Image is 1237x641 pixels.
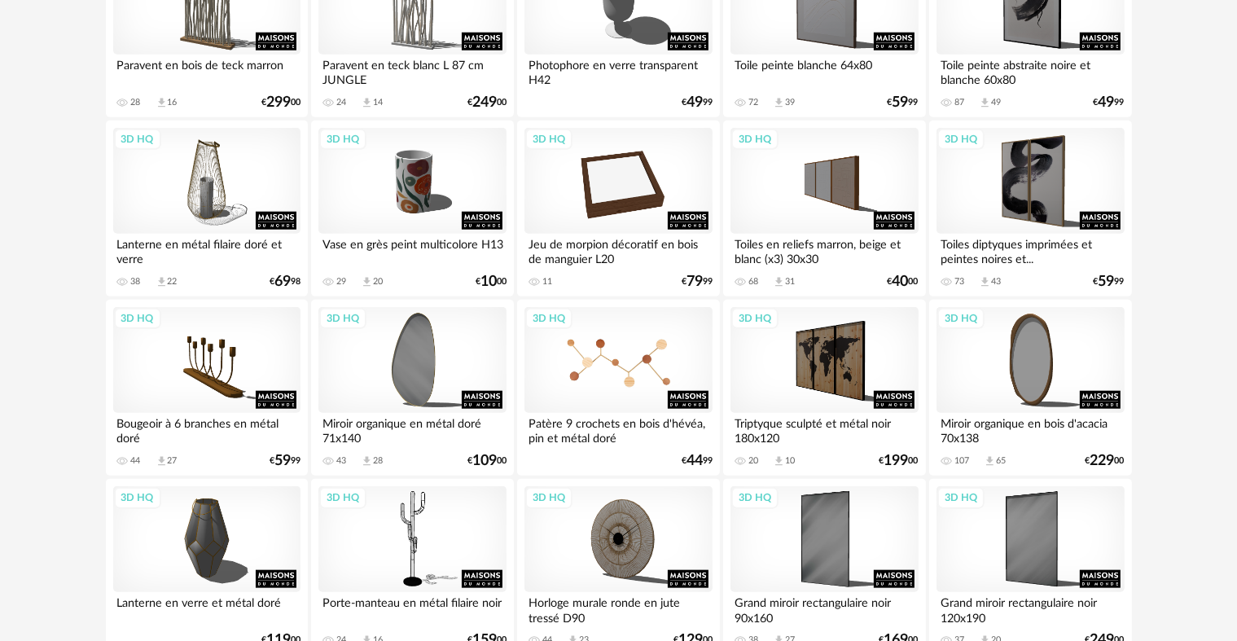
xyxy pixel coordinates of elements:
div: Patère 9 crochets en bois d'hévéa, pin et métal doré [524,413,712,446]
span: Download icon [361,455,373,468]
span: 109 [472,455,497,467]
span: 69 [274,276,291,288]
span: 44 [686,455,703,467]
a: 3D HQ Miroir organique en bois d'acacia 70x138 107 Download icon 65 €22900 [929,300,1131,476]
div: 3D HQ [114,308,161,329]
div: 29 [336,276,346,288]
span: 299 [266,97,291,108]
div: 39 [785,97,795,108]
span: 59 [893,97,909,108]
span: Download icon [979,276,991,288]
div: 20 [748,455,758,467]
div: Porte-manteau en métal filaire noir [318,592,506,625]
div: 20 [373,276,383,288]
span: 79 [686,276,703,288]
div: € 99 [682,97,713,108]
div: Photophore en verre transparent H42 [524,55,712,87]
a: 3D HQ Toiles en reliefs marron, beige et blanc (x3) 30x30 68 Download icon 31 €4000 [723,121,925,296]
span: Download icon [361,276,373,288]
div: Bougeoir à 6 branches en métal doré [113,413,300,446]
div: 68 [748,276,758,288]
div: € 98 [270,276,300,288]
div: 3D HQ [319,487,366,508]
a: 3D HQ Toiles diptyques imprimées et peintes noires et... 73 Download icon 43 €5999 [929,121,1131,296]
div: 3D HQ [937,308,985,329]
div: € 00 [1086,455,1125,467]
div: 28 [373,455,383,467]
div: € 00 [467,97,507,108]
div: Vase en grès peint multicolore H13 [318,234,506,266]
div: € 99 [1094,276,1125,288]
a: 3D HQ Patère 9 crochets en bois d'hévéa, pin et métal doré €4499 [517,300,719,476]
div: 11 [542,276,552,288]
div: € 99 [270,455,300,467]
span: 40 [893,276,909,288]
div: Miroir organique en métal doré 71x140 [318,413,506,446]
div: € 00 [879,455,919,467]
div: Toile peinte abstraite noire et blanche 60x80 [937,55,1124,87]
div: € 00 [261,97,300,108]
div: Grand miroir rectangulaire noir 120x190 [937,592,1124,625]
div: Triptyque sculpté et métal noir 180x120 [730,413,918,446]
span: 49 [1099,97,1115,108]
div: 73 [954,276,964,288]
div: 43 [336,455,346,467]
div: 3D HQ [731,487,779,508]
div: Lanterne en verre et métal doré [113,592,300,625]
div: 3D HQ [731,308,779,329]
div: € 99 [888,97,919,108]
div: 24 [336,97,346,108]
div: 3D HQ [525,129,572,150]
a: 3D HQ Vase en grès peint multicolore H13 29 Download icon 20 €1000 [311,121,513,296]
span: 249 [472,97,497,108]
div: 72 [748,97,758,108]
div: 38 [131,276,141,288]
a: 3D HQ Bougeoir à 6 branches en métal doré 44 Download icon 27 €5999 [106,300,308,476]
div: 65 [996,455,1006,467]
div: 28 [131,97,141,108]
span: Download icon [773,455,785,468]
div: € 99 [682,276,713,288]
span: 59 [274,455,291,467]
div: € 00 [467,455,507,467]
span: Download icon [984,455,996,468]
div: 16 [168,97,178,108]
div: Lanterne en métal filaire doré et verre [113,234,300,266]
div: 49 [991,97,1001,108]
div: Toiles en reliefs marron, beige et blanc (x3) 30x30 [730,234,918,266]
div: Paravent en teck blanc L 87 cm JUNGLE [318,55,506,87]
div: 44 [131,455,141,467]
div: 22 [168,276,178,288]
div: 43 [991,276,1001,288]
div: Miroir organique en bois d'acacia 70x138 [937,413,1124,446]
span: Download icon [979,97,991,109]
div: 3D HQ [525,487,572,508]
span: Download icon [361,97,373,109]
span: Download icon [773,276,785,288]
div: 3D HQ [937,487,985,508]
span: Download icon [773,97,785,109]
div: 3D HQ [525,308,572,329]
div: 3D HQ [731,129,779,150]
span: 49 [686,97,703,108]
div: 3D HQ [114,129,161,150]
a: 3D HQ Miroir organique en métal doré 71x140 43 Download icon 28 €10900 [311,300,513,476]
div: € 99 [1094,97,1125,108]
a: 3D HQ Jeu de morpion décoratif en bois de manguier L20 11 €7999 [517,121,719,296]
div: € 00 [476,276,507,288]
div: € 99 [682,455,713,467]
span: Download icon [156,455,168,468]
div: Jeu de morpion décoratif en bois de manguier L20 [524,234,712,266]
span: 199 [884,455,909,467]
div: 3D HQ [319,129,366,150]
div: 31 [785,276,795,288]
div: 3D HQ [319,308,366,329]
div: 3D HQ [937,129,985,150]
div: Horloge murale ronde en jute tressé D90 [524,592,712,625]
span: Download icon [156,276,168,288]
div: 14 [373,97,383,108]
div: 107 [954,455,969,467]
a: 3D HQ Lanterne en métal filaire doré et verre 38 Download icon 22 €6998 [106,121,308,296]
div: 27 [168,455,178,467]
div: € 00 [888,276,919,288]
